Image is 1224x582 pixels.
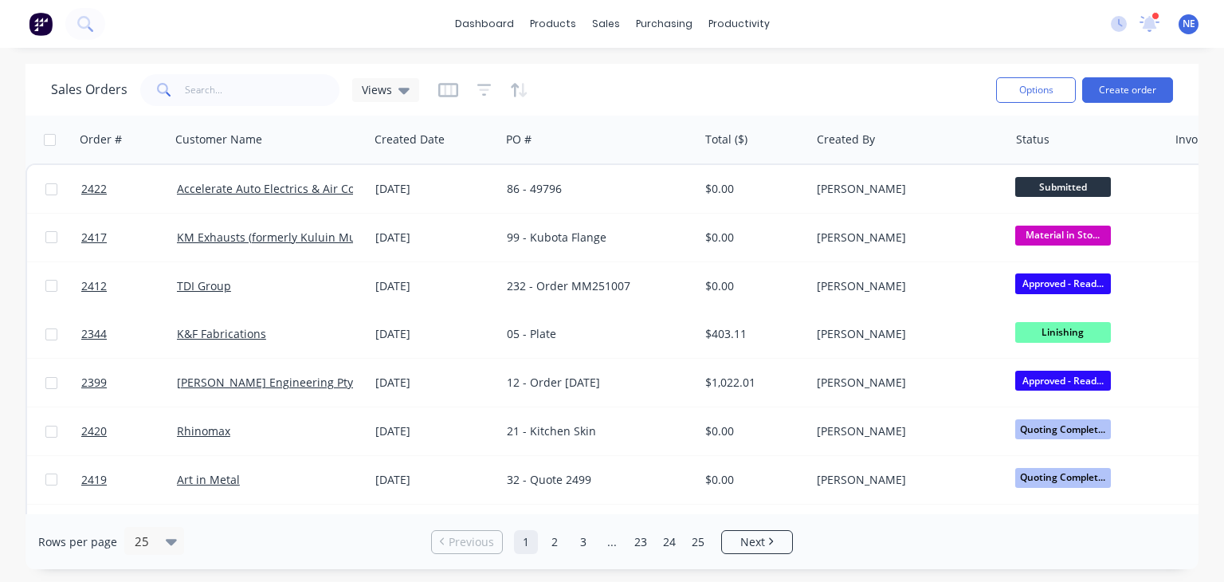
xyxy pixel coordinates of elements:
a: dashboard [447,12,522,36]
div: productivity [700,12,778,36]
div: Status [1016,132,1049,147]
a: Jump forward [600,530,624,554]
span: Rows per page [38,534,117,550]
a: Page 3 [571,530,595,554]
div: [PERSON_NAME] [817,278,993,294]
div: Customer Name [175,132,262,147]
div: 05 - Plate [507,326,683,342]
a: K&F Fabrications [177,326,266,341]
div: $403.11 [705,326,798,342]
span: Approved - Read... [1015,371,1111,391]
a: 2419 [81,456,177,504]
div: [DATE] [375,230,494,246]
a: 2399 [81,359,177,407]
a: 2417 [81,214,177,262]
span: Linishing [1015,322,1111,342]
span: Approved - Read... [1015,273,1111,293]
span: Previous [449,534,494,550]
button: Create order [1082,77,1173,103]
div: PO # [506,132,532,147]
div: 232 - Order MM251007 [507,278,683,294]
div: $0.00 [705,230,798,246]
a: Art in Metal [177,472,240,487]
span: Material in Sto... [1015,226,1111,246]
span: Next [740,534,765,550]
a: 2422 [81,165,177,213]
a: 2412 [81,262,177,310]
div: $0.00 [705,181,798,197]
div: [DATE] [375,278,494,294]
span: Quoting Complet... [1015,419,1111,439]
div: [PERSON_NAME] [817,423,993,439]
span: 2344 [81,326,107,342]
div: $0.00 [705,278,798,294]
ul: Pagination [425,530,799,554]
div: [DATE] [375,472,494,488]
div: [DATE] [375,181,494,197]
div: 32 - Quote 2499 [507,472,683,488]
div: [PERSON_NAME] [817,375,993,391]
a: Page 1 is your current page [514,530,538,554]
div: 21 - Kitchen Skin [507,423,683,439]
span: Submitted [1015,177,1111,197]
span: Views [362,81,392,98]
span: Quoting Complet... [1015,468,1111,488]
div: $1,022.01 [705,375,798,391]
div: [PERSON_NAME] [817,181,993,197]
button: Options [996,77,1076,103]
div: $0.00 [705,423,798,439]
span: 2417 [81,230,107,246]
div: 99 - Kubota Flange [507,230,683,246]
input: Search... [185,74,340,106]
div: [DATE] [375,326,494,342]
a: Accelerate Auto Electrics & Air Conditioning [177,181,410,196]
span: 2419 [81,472,107,488]
div: [DATE] [375,423,494,439]
div: $0.00 [705,472,798,488]
span: 2422 [81,181,107,197]
div: [DATE] [375,375,494,391]
a: Page 23 [629,530,653,554]
a: 2420 [81,407,177,455]
a: Next page [722,534,792,550]
a: 2344 [81,310,177,358]
h1: Sales Orders [51,82,127,97]
a: Page 24 [657,530,681,554]
div: sales [584,12,628,36]
span: 2420 [81,423,107,439]
div: [PERSON_NAME] [817,326,993,342]
a: [PERSON_NAME] Engineering Pty Ltd [177,375,373,390]
div: Created By [817,132,875,147]
div: Order # [80,132,122,147]
span: NE [1183,17,1195,31]
a: TDI Group [177,278,231,293]
a: KM Exhausts (formerly Kuluin Mufflers) [177,230,386,245]
div: Total ($) [705,132,747,147]
a: Rhinomax [177,423,230,438]
div: 86 - 49796 [507,181,683,197]
div: 12 - Order [DATE] [507,375,683,391]
div: Created Date [375,132,445,147]
div: purchasing [628,12,700,36]
span: 2399 [81,375,107,391]
span: 2412 [81,278,107,294]
a: Page 25 [686,530,710,554]
a: Page 2 [543,530,567,554]
div: products [522,12,584,36]
a: 2409 [81,505,177,553]
div: [PERSON_NAME] [817,472,993,488]
a: Previous page [432,534,502,550]
div: [PERSON_NAME] [817,230,993,246]
img: Factory [29,12,53,36]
